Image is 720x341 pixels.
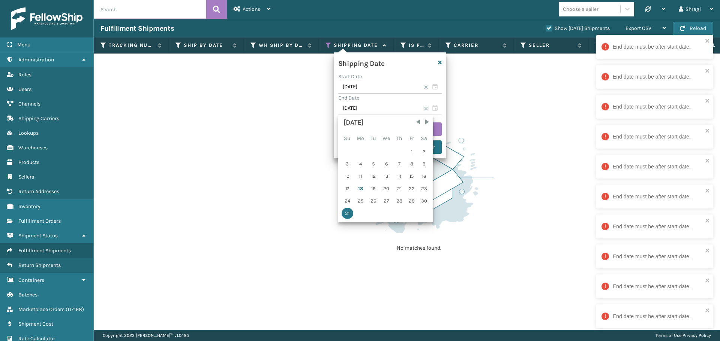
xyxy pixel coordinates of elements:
span: Administration [18,57,54,63]
button: close [705,307,710,314]
div: Fri Aug 15 2025 [406,171,417,182]
button: Reload [673,22,713,35]
span: Next Month [423,118,431,126]
span: Return Addresses [18,188,59,195]
div: Tue Aug 19 2025 [368,183,379,194]
abbr: Tuesday [370,135,376,141]
button: close [705,38,710,45]
div: Sat Aug 23 2025 [418,183,430,194]
p: Copyright 2023 [PERSON_NAME]™ v 1.0.185 [103,330,189,341]
div: Wed Aug 20 2025 [380,183,393,194]
span: Actions [243,6,260,12]
span: Menu [17,42,30,48]
button: close [705,188,710,195]
span: Fulfillment Shipments [18,247,71,254]
input: MM/DD/YYYY [338,80,442,94]
div: Wed Aug 06 2025 [380,158,393,170]
span: Sellers [18,174,34,180]
div: End date must be after start date. [613,223,691,231]
span: ( 117168 ) [66,306,84,313]
span: Shipping Carriers [18,115,59,122]
div: Fri Aug 08 2025 [406,158,417,170]
input: MM/DD/YYYY [338,102,442,115]
div: End date must be after start date. [613,283,691,290]
button: close [705,247,710,255]
div: Thu Aug 07 2025 [394,158,405,170]
div: End date must be after start date. [613,73,691,81]
button: close [705,128,710,135]
div: Wed Aug 27 2025 [380,195,393,207]
span: Products [18,159,39,165]
div: Tue Aug 26 2025 [368,195,379,207]
label: Ship By Date [184,42,229,49]
div: Choose a seller [563,5,598,13]
div: Sun Aug 10 2025 [342,171,353,182]
abbr: Thursday [396,135,402,141]
div: Sun Aug 17 2025 [342,183,353,194]
div: End date must be after start date. [613,43,691,51]
div: Tue Aug 05 2025 [368,158,379,170]
button: close [705,158,710,165]
label: Tracking Number [109,42,154,49]
label: End Date [338,95,359,101]
label: Show [DATE] Shipments [546,25,610,31]
div: Sun Aug 24 2025 [342,195,353,207]
div: Thu Aug 28 2025 [394,195,405,207]
label: Shipping Date [334,42,379,49]
div: End date must be after start date. [613,253,691,261]
span: Return Shipments [18,262,61,268]
div: Mon Aug 18 2025 [354,183,367,194]
div: Mon Aug 25 2025 [354,195,367,207]
span: Export CSV [625,25,651,31]
abbr: Saturday [421,135,427,141]
div: End date must be after start date. [613,313,691,320]
button: close [705,217,710,225]
div: Sun Aug 03 2025 [342,158,353,170]
span: Marketplace Orders [18,306,64,313]
button: close [705,68,710,75]
div: Thu Aug 14 2025 [394,171,405,182]
div: End date must be after start date. [613,133,691,141]
div: Thu Aug 21 2025 [394,183,405,194]
div: Sun Aug 31 2025 [342,208,353,219]
span: Users [18,86,31,92]
abbr: Friday [409,135,414,141]
div: End date must be after start date. [613,193,691,201]
div: Mon Aug 11 2025 [354,171,367,182]
button: close [705,277,710,284]
div: Mon Aug 04 2025 [354,158,367,170]
img: logo [11,7,82,30]
div: End date must be after start date. [613,103,691,111]
label: Carrier [454,42,499,49]
div: Tue Aug 12 2025 [368,171,379,182]
span: Previous Month [414,118,422,126]
span: Channels [18,101,40,107]
span: Batches [18,292,37,298]
span: Containers [18,277,44,283]
div: Fri Aug 29 2025 [406,195,417,207]
span: Warehouses [18,144,48,151]
abbr: Sunday [344,135,351,141]
div: Sat Aug 02 2025 [418,146,430,157]
span: Roles [18,71,31,78]
abbr: Wednesday [382,135,390,141]
span: Fulfillment Orders [18,218,61,224]
h3: Fulfillment Shipments [100,24,174,33]
div: Sat Aug 30 2025 [418,195,430,207]
div: Fri Aug 22 2025 [406,183,417,194]
div: End date must be after start date. [613,163,691,171]
label: Is Prime [409,42,424,49]
label: Seller [529,42,574,49]
span: Shipment Cost [18,321,53,327]
button: close [705,98,710,105]
div: Sat Aug 09 2025 [418,158,430,170]
span: Shipment Status [18,232,58,239]
span: Lookups [18,130,39,136]
label: WH Ship By Date [259,42,304,49]
div: Sat Aug 16 2025 [418,171,430,182]
label: Start Date [338,73,362,80]
div: [DATE] [343,118,428,128]
span: Inventory [18,203,40,210]
div: Fri Aug 01 2025 [406,146,417,157]
abbr: Monday [357,135,364,141]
